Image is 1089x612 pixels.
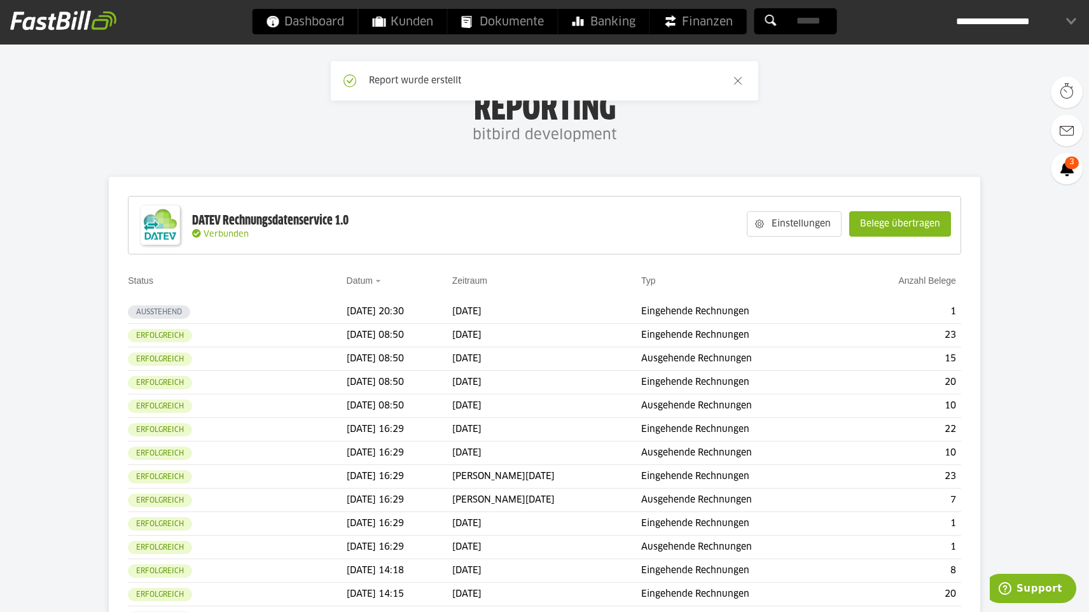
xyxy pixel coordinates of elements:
[641,418,845,442] td: Eingehende Rechnungen
[375,280,384,282] img: sort_desc.gif
[452,489,641,512] td: [PERSON_NAME][DATE]
[452,275,487,286] a: Zeitraum
[845,559,961,583] td: 8
[452,324,641,347] td: [DATE]
[452,465,641,489] td: [PERSON_NAME][DATE]
[128,352,192,366] sl-badge: Erfolgreich
[664,9,733,34] span: Finanzen
[347,465,452,489] td: [DATE] 16:29
[641,583,845,606] td: Eingehende Rechnungen
[849,211,951,237] sl-button: Belege übertragen
[128,376,192,389] sl-badge: Erfolgreich
[845,300,961,324] td: 1
[452,512,641,536] td: [DATE]
[253,9,358,34] a: Dashboard
[347,559,452,583] td: [DATE] 14:18
[1065,156,1079,169] span: 3
[204,230,249,239] span: Verbunden
[452,371,641,394] td: [DATE]
[267,9,344,34] span: Dashboard
[845,418,961,442] td: 22
[347,583,452,606] td: [DATE] 14:15
[747,211,842,237] sl-button: Einstellungen
[845,371,961,394] td: 20
[448,9,558,34] a: Dokumente
[650,9,747,34] a: Finanzen
[1051,153,1083,184] a: 3
[452,418,641,442] td: [DATE]
[128,275,153,286] a: Status
[845,536,961,559] td: 1
[128,494,192,507] sl-badge: Erfolgreich
[845,512,961,536] td: 1
[135,200,186,251] img: DATEV-Datenservice Logo
[641,324,845,347] td: Eingehende Rechnungen
[452,583,641,606] td: [DATE]
[128,447,192,460] sl-badge: Erfolgreich
[128,305,190,319] sl-badge: Ausstehend
[990,574,1076,606] iframe: Öffnet ein Widget, in dem Sie weitere Informationen finden
[128,423,192,436] sl-badge: Erfolgreich
[373,9,433,34] span: Kunden
[845,489,961,512] td: 7
[572,9,635,34] span: Banking
[641,371,845,394] td: Eingehende Rechnungen
[347,300,452,324] td: [DATE] 20:30
[452,536,641,559] td: [DATE]
[641,300,845,324] td: Eingehende Rechnungen
[128,564,192,578] sl-badge: Erfolgreich
[128,329,192,342] sl-badge: Erfolgreich
[347,489,452,512] td: [DATE] 16:29
[347,512,452,536] td: [DATE] 16:29
[558,9,649,34] a: Banking
[845,347,961,371] td: 15
[845,583,961,606] td: 20
[347,324,452,347] td: [DATE] 08:50
[641,489,845,512] td: Ausgehende Rechnungen
[641,465,845,489] td: Eingehende Rechnungen
[128,400,192,413] sl-badge: Erfolgreich
[845,324,961,347] td: 23
[128,470,192,483] sl-badge: Erfolgreich
[641,512,845,536] td: Eingehende Rechnungen
[347,442,452,465] td: [DATE] 16:29
[347,536,452,559] td: [DATE] 16:29
[845,394,961,418] td: 10
[128,588,192,601] sl-badge: Erfolgreich
[128,541,192,554] sl-badge: Erfolgreich
[128,517,192,531] sl-badge: Erfolgreich
[452,442,641,465] td: [DATE]
[641,347,845,371] td: Ausgehende Rechnungen
[641,394,845,418] td: Ausgehende Rechnungen
[641,442,845,465] td: Ausgehende Rechnungen
[10,10,116,31] img: fastbill_logo_white.png
[898,275,955,286] a: Anzahl Belege
[347,371,452,394] td: [DATE] 08:50
[452,347,641,371] td: [DATE]
[641,536,845,559] td: Ausgehende Rechnungen
[452,394,641,418] td: [DATE]
[192,212,349,229] div: DATEV Rechnungsdatenservice 1.0
[845,442,961,465] td: 10
[452,300,641,324] td: [DATE]
[347,347,452,371] td: [DATE] 08:50
[641,275,656,286] a: Typ
[359,9,447,34] a: Kunden
[452,559,641,583] td: [DATE]
[845,465,961,489] td: 23
[347,418,452,442] td: [DATE] 16:29
[347,394,452,418] td: [DATE] 08:50
[641,559,845,583] td: Eingehende Rechnungen
[347,275,373,286] a: Datum
[462,9,544,34] span: Dokumente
